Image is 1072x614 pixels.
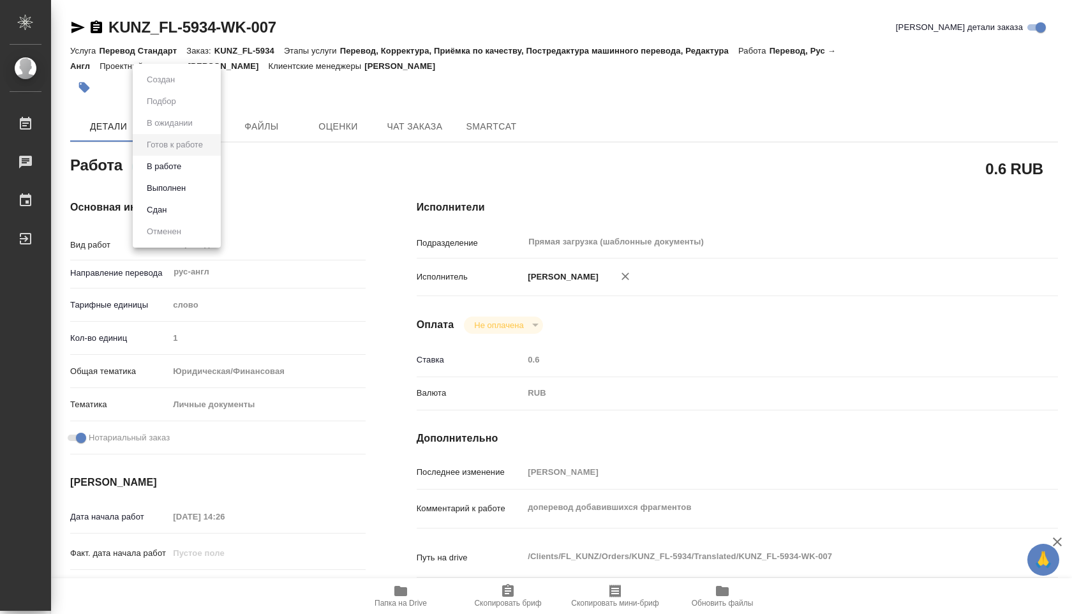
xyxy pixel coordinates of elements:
button: Создан [143,73,179,87]
button: Готов к работе [143,138,207,152]
button: Выполнен [143,181,190,195]
button: В ожидании [143,116,197,130]
button: В работе [143,160,185,174]
button: Отменен [143,225,185,239]
button: Сдан [143,203,170,217]
button: Подбор [143,94,180,109]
